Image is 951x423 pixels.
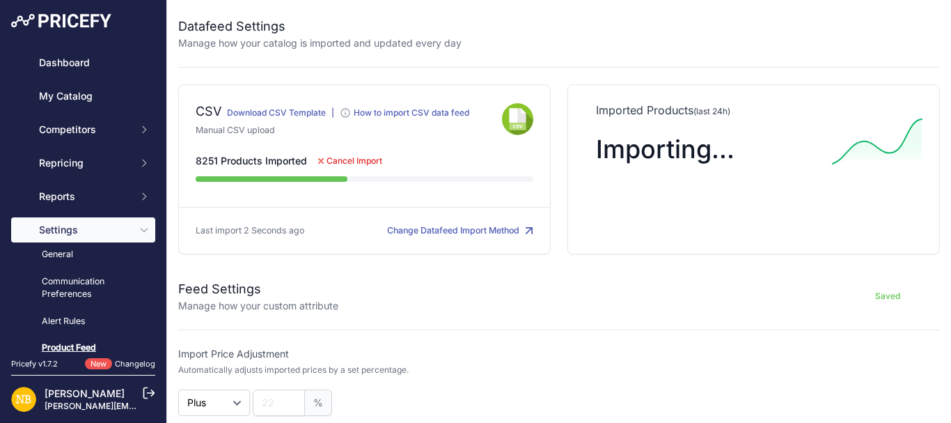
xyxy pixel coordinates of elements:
button: Saved [835,285,940,307]
span: Competitors [39,123,130,137]
a: Product Feed [11,336,155,360]
p: Imported Products [596,102,911,118]
a: Dashboard [11,50,155,75]
a: [PERSON_NAME][EMAIL_ADDRESS][DOMAIN_NAME] [45,401,259,411]
a: [PERSON_NAME] [45,387,125,399]
a: Alert Rules [11,309,155,334]
div: 8251 Products Imported [196,154,533,168]
span: Cancel Import [327,155,382,167]
p: Manage how your custom attribute [178,299,338,313]
p: Manage how your catalog is imported and updated every day [178,36,462,50]
img: Pricefy Logo [11,14,111,28]
div: Pricefy v1.7.2 [11,358,58,370]
h2: Feed Settings [178,279,338,299]
a: Communication Preferences [11,270,155,307]
a: Download CSV Template [227,107,326,118]
span: % [305,390,332,416]
span: Reports [39,190,130,203]
div: How to import CSV data feed [354,107,469,118]
a: How to import CSV data feed [340,110,469,121]
h2: Datafeed Settings [178,17,462,36]
p: Last import 2 Seconds ago [196,224,304,238]
button: Settings [11,217,155,243]
span: Repricing [39,156,130,170]
p: Manual CSV upload [196,124,502,137]
div: CSV [196,102,221,124]
div: | [331,107,334,124]
input: 22 [253,390,305,416]
a: General [11,243,155,267]
button: Repricing [11,151,155,176]
span: Importing... [596,134,734,164]
span: (last 24h) [693,106,730,116]
button: Change Datafeed Import Method [387,224,533,238]
span: Settings [39,223,130,237]
span: New [85,358,112,370]
a: Changelog [115,359,155,369]
button: Reports [11,184,155,209]
button: Competitors [11,117,155,142]
a: My Catalog [11,84,155,109]
p: Automatically adjusts imported prices by a set percentage. [178,364,409,376]
label: Import Price Adjustment [178,347,555,361]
